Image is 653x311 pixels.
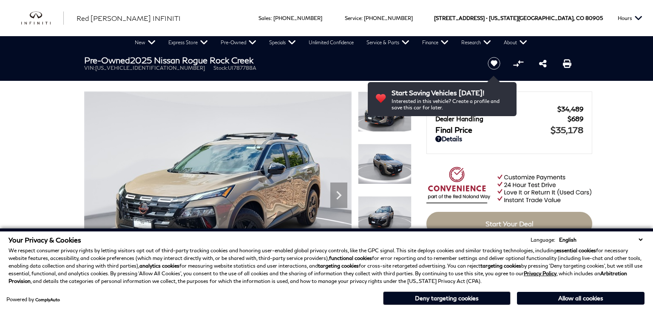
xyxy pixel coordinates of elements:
strong: analytics cookies [139,262,179,269]
div: Next [330,183,347,208]
a: Service & Parts [360,36,416,49]
a: Privacy Policy [524,270,556,277]
a: [STREET_ADDRESS] • [US_STATE][GEOGRAPHIC_DATA], CO 80905 [434,15,603,21]
span: : [271,15,272,21]
a: [PHONE_NUMBER] [364,15,413,21]
span: : [361,15,363,21]
span: Red [PERSON_NAME] [435,105,557,113]
a: Unlimited Confidence [302,36,360,49]
h1: 2025 Nissan Rogue Rock Creek [84,55,473,65]
div: Powered by [6,297,60,302]
button: Deny targeting cookies [383,291,511,305]
span: [US_VEHICLE_IDENTIFICATION_NUMBER] [95,65,205,71]
nav: Main Navigation [128,36,534,49]
a: Pre-Owned [214,36,263,49]
p: We respect consumer privacy rights by letting visitors opt out of third-party tracking cookies an... [9,247,644,285]
a: [PHONE_NUMBER] [273,15,322,21]
a: About [497,36,534,49]
a: infiniti [21,11,64,25]
a: Final Price $35,178 [435,125,583,135]
span: Final Price [435,125,551,134]
a: Details [435,135,583,143]
span: Service [345,15,361,21]
button: Allow all cookies [517,292,644,305]
a: Research [455,36,497,49]
button: Save vehicle [485,57,503,70]
a: ComplyAuto [35,297,60,302]
a: Start Your Deal [426,212,592,236]
span: Stock: [213,65,228,71]
span: $34,489 [557,105,583,113]
img: Used 2025 Baja Storm Metallic Nissan Rock Creek image 3 [358,196,412,237]
select: Language Select [557,236,644,244]
strong: essential cookies [556,247,596,254]
a: Print this Pre-Owned 2025 Nissan Rogue Rock Creek [563,58,571,68]
a: Share this Pre-Owned 2025 Nissan Rogue Rock Creek [539,58,547,68]
img: Used 2025 Baja Storm Metallic Nissan Rock Creek image 1 [358,91,412,132]
span: Start Your Deal [485,220,534,228]
a: Finance [416,36,455,49]
span: VIN: [84,65,95,71]
span: Sales [258,15,271,21]
span: Your Privacy & Cookies [9,236,81,244]
div: Language: [531,237,555,243]
strong: Pre-Owned [84,55,130,65]
span: UI787788A [228,65,256,71]
strong: functional cookies [329,255,372,261]
strong: targeting cookies [318,262,359,269]
img: Used 2025 Baja Storm Metallic Nissan Rock Creek image 2 [358,144,412,184]
a: Specials [263,36,302,49]
strong: targeting cookies [480,262,521,269]
img: Used 2025 Baja Storm Metallic Nissan Rock Creek image 1 [84,91,352,292]
a: Dealer Handling $689 [435,115,583,123]
img: INFINITI [21,11,64,25]
span: Red [PERSON_NAME] INFINITI [77,14,181,22]
a: Red [PERSON_NAME] INFINITI [77,13,181,23]
button: Compare vehicle [512,57,525,70]
span: Dealer Handling [435,115,568,123]
a: New [128,36,162,49]
span: $689 [568,115,583,123]
span: $35,178 [551,125,583,135]
a: Express Store [162,36,214,49]
a: Red [PERSON_NAME] $34,489 [435,105,583,113]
